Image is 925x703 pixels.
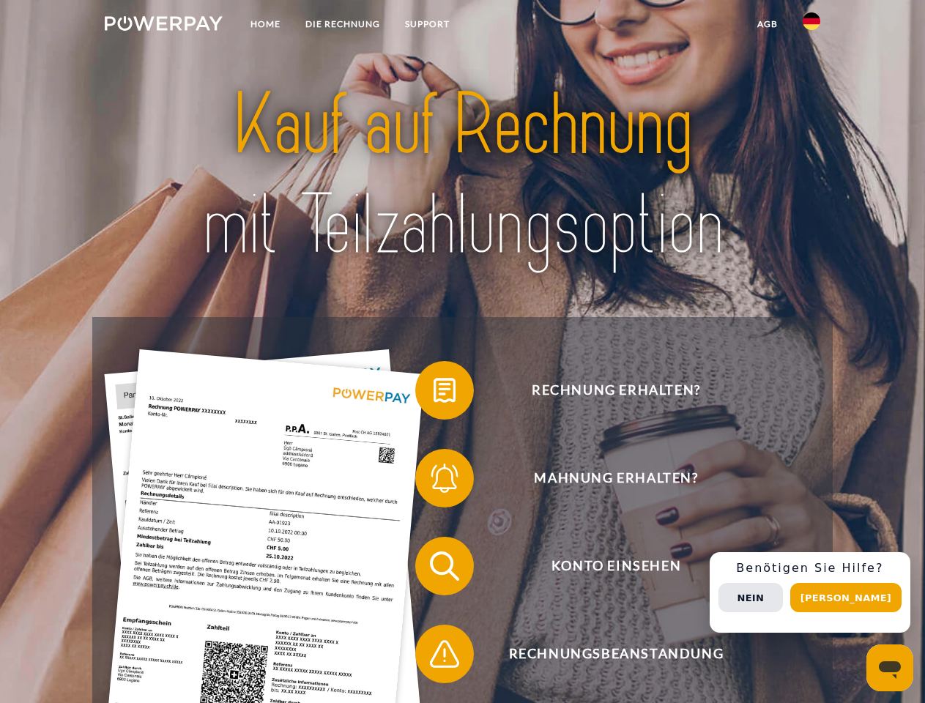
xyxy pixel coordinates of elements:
img: logo-powerpay-white.svg [105,16,223,31]
div: Schnellhilfe [710,552,910,633]
button: Nein [718,583,783,612]
a: SUPPORT [393,11,462,37]
a: Home [238,11,293,37]
a: agb [745,11,790,37]
button: Rechnung erhalten? [415,361,796,420]
img: de [803,12,820,30]
span: Mahnung erhalten? [437,449,795,507]
iframe: Schaltfläche zum Öffnen des Messaging-Fensters [866,644,913,691]
img: title-powerpay_de.svg [140,70,785,280]
img: qb_bill.svg [426,372,463,409]
button: [PERSON_NAME] [790,583,902,612]
img: qb_bell.svg [426,460,463,496]
span: Rechnung erhalten? [437,361,795,420]
h3: Benötigen Sie Hilfe? [718,561,902,576]
button: Konto einsehen [415,537,796,595]
span: Rechnungsbeanstandung [437,625,795,683]
button: Rechnungsbeanstandung [415,625,796,683]
button: Mahnung erhalten? [415,449,796,507]
img: qb_warning.svg [426,636,463,672]
img: qb_search.svg [426,548,463,584]
span: Konto einsehen [437,537,795,595]
a: DIE RECHNUNG [293,11,393,37]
